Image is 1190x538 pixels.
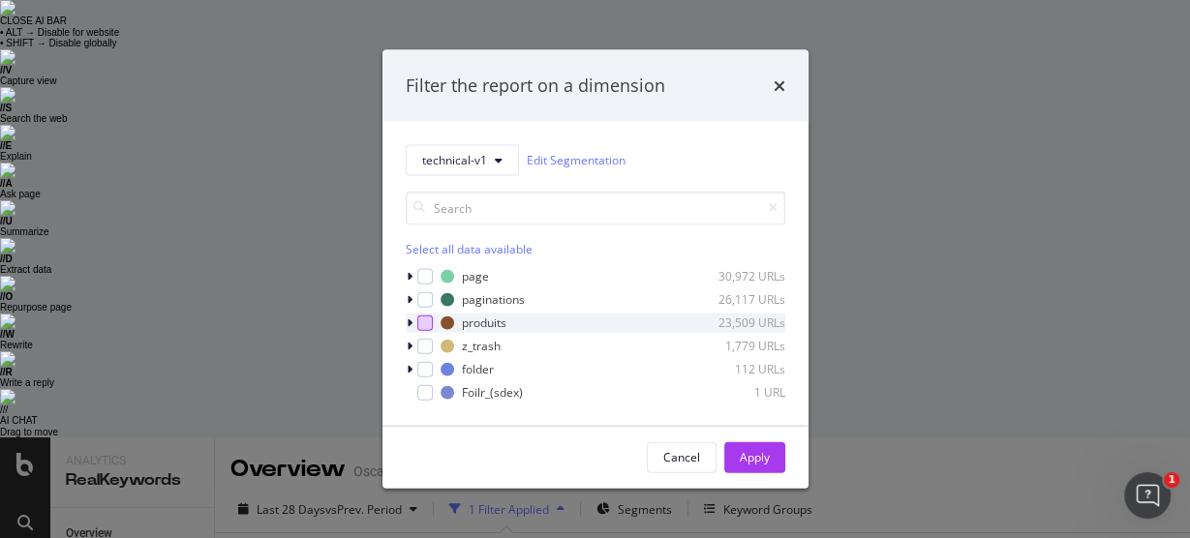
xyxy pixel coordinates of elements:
[1124,472,1171,519] iframe: Intercom live chat
[724,441,785,472] button: Apply
[647,441,717,472] button: Cancel
[740,449,770,465] div: Apply
[1164,472,1179,488] span: 1
[663,449,700,465] div: Cancel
